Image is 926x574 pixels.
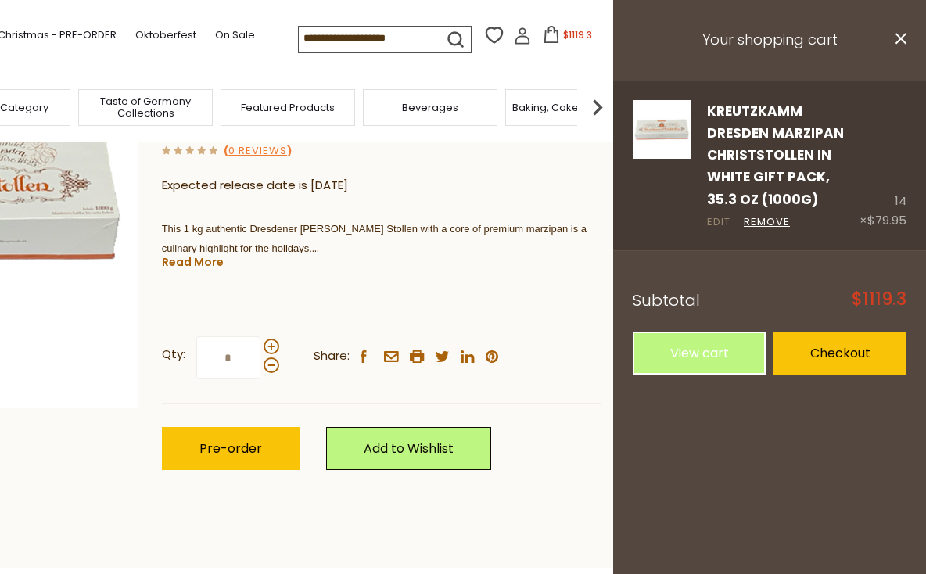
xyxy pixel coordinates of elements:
[326,427,491,470] a: Add to Wishlist
[633,100,691,231] a: Kreutzkamm Dresden Marzipan Christstollen in white gift pack, 35.3 oz (1000g)
[162,254,224,270] a: Read More
[852,291,906,308] span: $1119.3
[563,28,592,41] span: $1119.3
[582,91,613,123] img: next arrow
[83,95,208,119] a: Taste of Germany Collections
[162,223,587,256] span: This 1 kg authentic Dresdener [PERSON_NAME] Stollen with a core of premium marzipan is a culinary...
[402,102,458,113] a: Beverages
[867,212,906,228] span: $79.95
[224,143,292,158] span: ( )
[314,346,350,366] span: Share:
[744,214,790,231] a: Remove
[534,26,601,49] button: $1119.3
[860,100,906,231] div: 14 ×
[241,102,335,113] a: Featured Products
[707,102,844,209] a: Kreutzkamm Dresden Marzipan Christstollen in white gift pack, 35.3 oz (1000g)
[633,289,700,311] span: Subtotal
[215,27,255,44] a: On Sale
[199,439,262,457] span: Pre-order
[162,176,601,196] p: Expected release date is [DATE]
[162,345,185,364] strong: Qty:
[135,27,196,44] a: Oktoberfest
[773,332,906,375] a: Checkout
[633,332,766,375] a: View cart
[512,102,633,113] a: Baking, Cakes, Desserts
[196,336,260,379] input: Qty:
[707,214,730,231] a: Edit
[633,100,691,159] img: Kreutzkamm Dresden Marzipan Christstollen in white gift pack, 35.3 oz (1000g)
[162,427,300,470] button: Pre-order
[228,143,287,160] a: 0 Reviews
